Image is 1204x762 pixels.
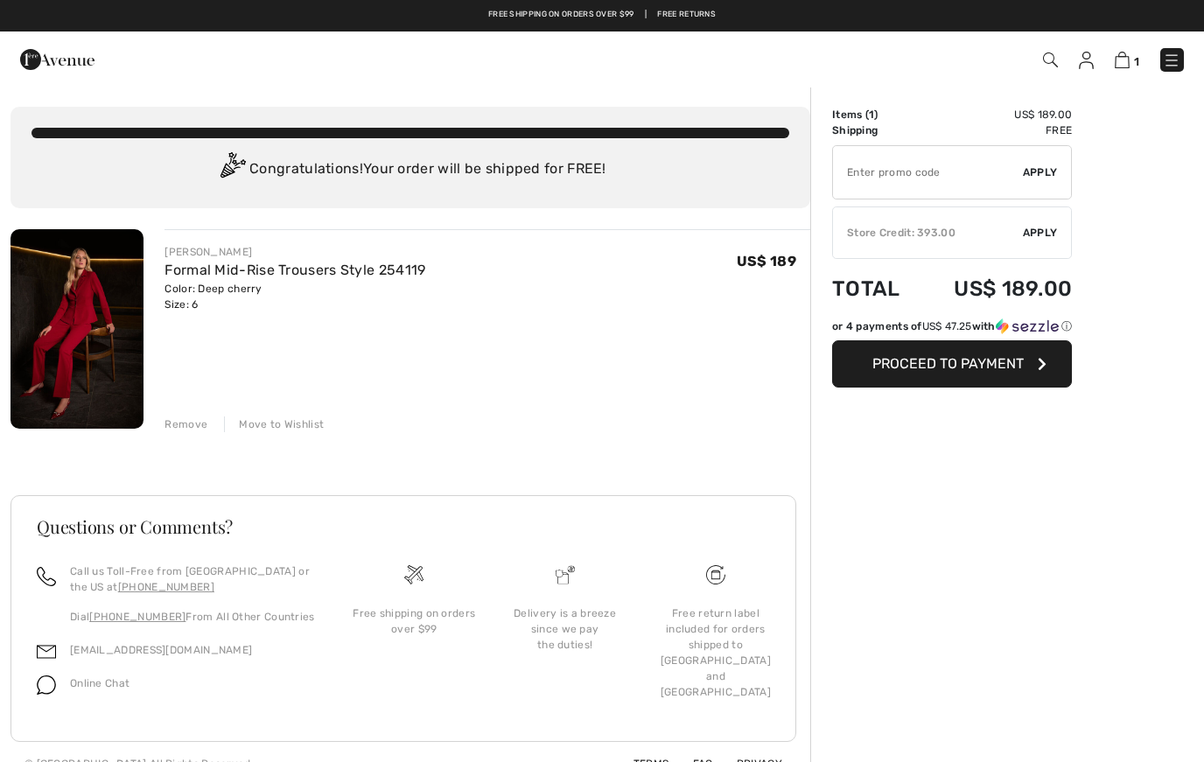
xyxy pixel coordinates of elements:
[488,9,634,21] a: Free shipping on orders over $99
[832,340,1072,388] button: Proceed to Payment
[1115,52,1130,68] img: Shopping Bag
[1079,52,1094,69] img: My Info
[833,146,1023,199] input: Promo code
[164,244,425,260] div: [PERSON_NAME]
[164,262,425,278] a: Formal Mid-Rise Trousers Style 254119
[20,50,94,66] a: 1ère Avenue
[70,677,129,689] span: Online Chat
[89,611,185,623] a: [PHONE_NUMBER]
[1134,55,1139,68] span: 1
[10,229,143,429] img: Formal Mid-Rise Trousers Style 254119
[832,259,920,318] td: Total
[1023,164,1058,180] span: Apply
[872,355,1024,372] span: Proceed to Payment
[70,609,318,625] p: Dial From All Other Countries
[657,9,716,21] a: Free Returns
[70,644,252,656] a: [EMAIL_ADDRESS][DOMAIN_NAME]
[404,565,423,584] img: Free shipping on orders over $99
[737,253,796,269] span: US$ 189
[37,675,56,695] img: chat
[832,122,920,138] td: Shipping
[556,565,575,584] img: Delivery is a breeze since we pay the duties!
[164,281,425,312] div: Color: Deep cherry Size: 6
[1023,225,1058,241] span: Apply
[645,9,647,21] span: |
[70,563,318,595] p: Call us Toll-Free from [GEOGRAPHIC_DATA] or the US at
[214,152,249,187] img: Congratulation2.svg
[922,320,972,332] span: US$ 47.25
[20,42,94,77] img: 1ère Avenue
[920,122,1072,138] td: Free
[869,108,874,121] span: 1
[832,318,1072,340] div: or 4 payments ofUS$ 47.25withSezzle Click to learn more about Sezzle
[37,518,770,535] h3: Questions or Comments?
[920,259,1072,318] td: US$ 189.00
[118,581,214,593] a: [PHONE_NUMBER]
[1043,52,1058,67] img: Search
[920,107,1072,122] td: US$ 189.00
[164,416,207,432] div: Remove
[37,642,56,661] img: email
[1115,49,1139,70] a: 1
[996,318,1059,334] img: Sezzle
[224,416,324,432] div: Move to Wishlist
[353,605,475,637] div: Free shipping on orders over $99
[1163,52,1180,69] img: Menu
[832,107,920,122] td: Items ( )
[833,225,1023,241] div: Store Credit: 393.00
[706,565,725,584] img: Free shipping on orders over $99
[503,605,626,653] div: Delivery is a breeze since we pay the duties!
[832,318,1072,334] div: or 4 payments of with
[31,152,789,187] div: Congratulations! Your order will be shipped for FREE!
[654,605,777,700] div: Free return label included for orders shipped to [GEOGRAPHIC_DATA] and [GEOGRAPHIC_DATA]
[37,567,56,586] img: call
